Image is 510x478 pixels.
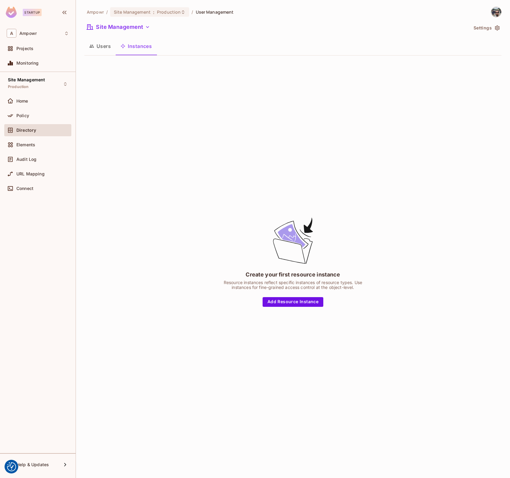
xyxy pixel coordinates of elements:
[246,271,340,278] div: Create your first resource instance
[16,171,45,176] span: URL Mapping
[196,9,234,15] span: User Management
[263,297,323,307] button: Add Resource Instance
[16,142,35,147] span: Elements
[84,22,152,32] button: Site Management
[87,9,104,15] span: the active workspace
[23,9,42,16] div: Startup
[8,77,45,82] span: Site Management
[16,99,28,103] span: Home
[491,7,501,17] img: Diego Martins
[84,39,116,54] button: Users
[16,128,36,133] span: Directory
[16,113,29,118] span: Policy
[7,462,16,471] img: Revisit consent button
[16,186,33,191] span: Connect
[16,157,36,162] span: Audit Log
[8,84,29,89] span: Production
[116,39,157,54] button: Instances
[114,9,151,15] span: Site Management
[7,462,16,471] button: Consent Preferences
[7,29,16,38] span: A
[157,9,181,15] span: Production
[16,61,39,66] span: Monitoring
[6,7,17,18] img: SReyMgAAAABJRU5ErkJggg==
[153,10,155,15] span: :
[16,46,33,51] span: Projects
[471,23,501,33] button: Settings
[217,280,369,290] div: Resource instances reflect specific instances of resource types. Use instances for fine-grained a...
[106,9,108,15] li: /
[16,462,49,467] span: Help & Updates
[19,31,37,36] span: Workspace: Ampowr
[192,9,193,15] li: /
